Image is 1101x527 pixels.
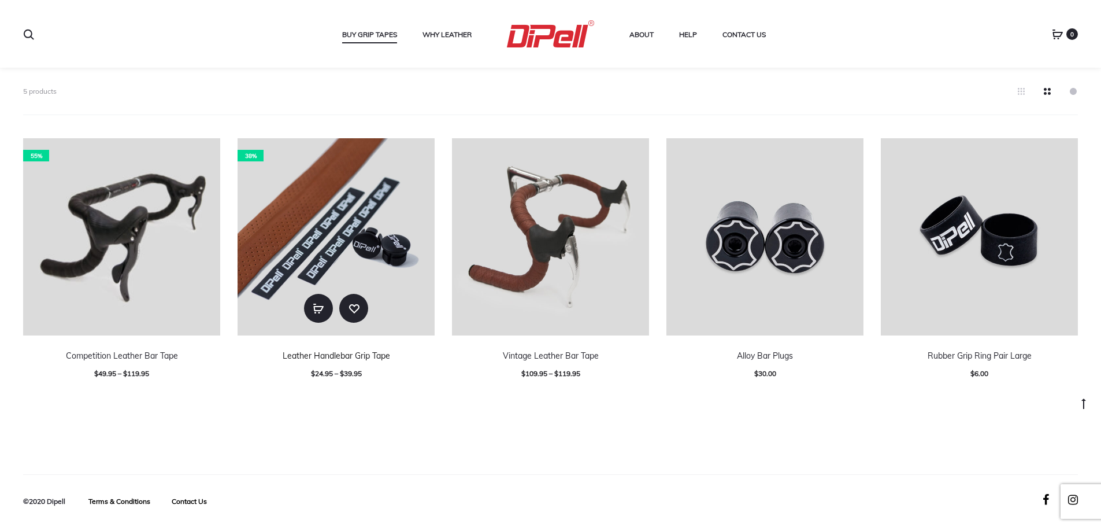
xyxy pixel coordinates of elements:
[66,351,178,361] a: Competition Leather Bar Tape
[311,369,315,378] span: $
[422,27,472,42] a: Why Leather
[554,369,558,378] span: $
[754,369,758,378] span: $
[118,369,121,378] span: –
[679,27,697,42] a: Help
[340,369,362,378] span: 39.95
[754,369,776,378] span: 30.00
[238,138,435,336] a: 38%
[521,369,547,378] span: 109.95
[521,369,525,378] span: $
[629,27,654,42] a: About
[722,27,766,42] a: Contact Us
[737,351,793,361] a: Alloy Bar Plugs
[23,494,65,509] div: ©2020 Dipell
[340,369,344,378] span: $
[23,150,49,161] span: 55%
[283,351,390,361] a: Leather Handlebar Grip Tape
[94,369,116,378] span: 49.95
[238,150,264,161] span: 38%
[554,369,580,378] span: 119.95
[335,369,338,378] span: –
[970,369,988,378] span: 6.00
[311,369,333,378] span: 24.95
[304,294,333,323] a: Select options for “Leather Handlebar Grip Tape”
[970,369,974,378] span: $
[123,369,149,378] span: 119.95
[503,351,599,361] a: Vintage Leather Bar Tape
[172,497,207,506] a: Contact Us
[123,369,127,378] span: $
[94,369,98,378] span: $
[23,85,57,97] p: 5 products
[23,138,220,336] a: 55%
[549,369,553,378] span: –
[342,27,397,42] a: Buy Grip Tapes
[1066,28,1078,40] span: 0
[339,294,368,323] a: Add to wishlist
[88,497,150,506] a: Terms & Conditions
[928,351,1032,361] a: Rubber Grip Ring Pair Large
[1052,29,1063,39] a: 0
